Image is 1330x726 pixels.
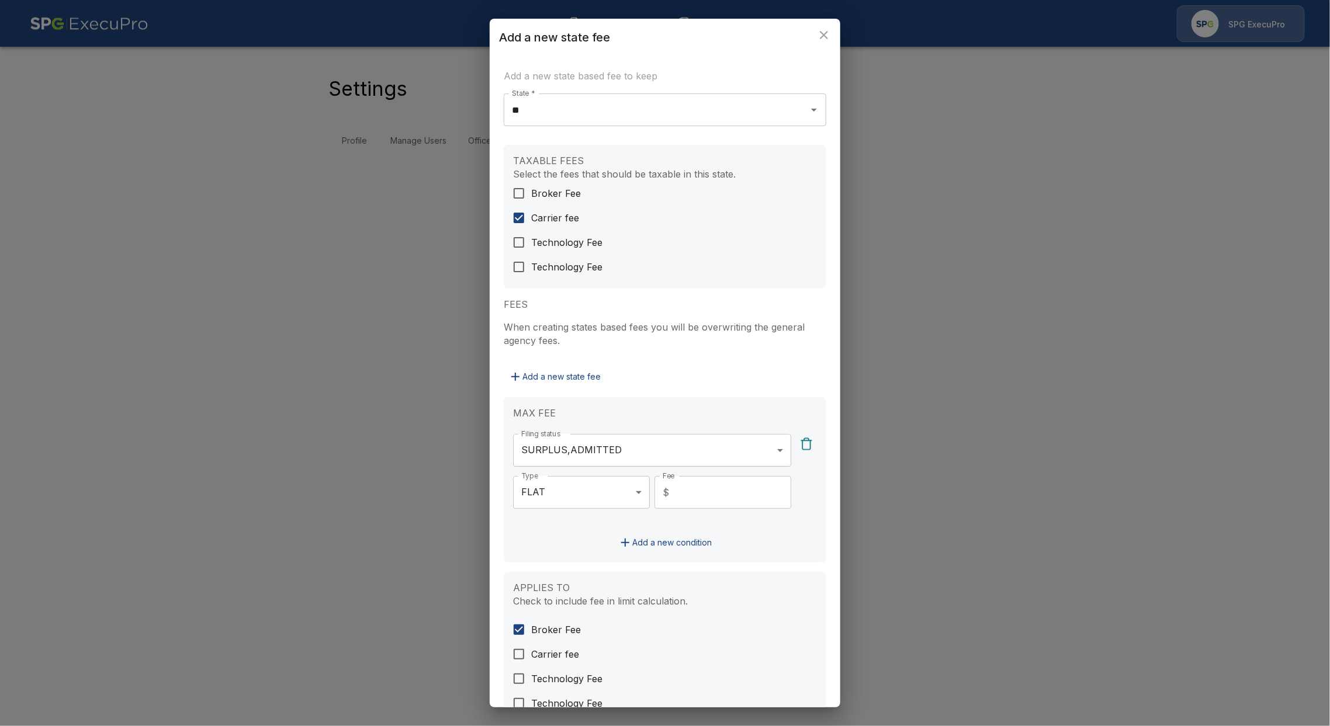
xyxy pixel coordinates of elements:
[513,476,650,509] div: FLAT
[504,298,528,310] label: FEES
[504,321,805,346] label: When creating states based fees you will be overwriting the general agency fees.
[531,647,579,661] span: Carrier fee
[521,471,538,481] label: Type
[504,68,826,84] h6: Add a new state based fee to keep
[513,168,736,180] label: Select the fees that should be taxable in this state.
[513,595,688,607] label: Check to include fee in limit calculation.
[531,696,602,710] span: Technology Fee
[531,186,581,200] span: Broker Fee
[663,485,669,499] p: $
[521,429,560,439] label: Filing status
[799,437,813,451] img: Delete
[513,407,556,419] label: MAX FEE
[663,471,674,481] label: Fee
[812,23,836,47] button: close
[531,260,602,274] span: Technology Fee
[531,211,579,225] span: Carrier fee
[512,88,535,98] label: State *
[513,582,570,593] label: APPLIES TO
[614,532,716,554] button: Add a new condition
[531,235,602,249] span: Technology Fee
[490,19,840,56] h2: Add a new state fee
[504,366,605,388] button: Add a new state fee
[513,434,791,467] div: SURPLUS , ADMITTED
[513,155,584,166] label: TAXABLE FEES
[806,102,822,118] button: Open
[531,623,581,637] span: Broker Fee
[531,672,602,686] span: Technology Fee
